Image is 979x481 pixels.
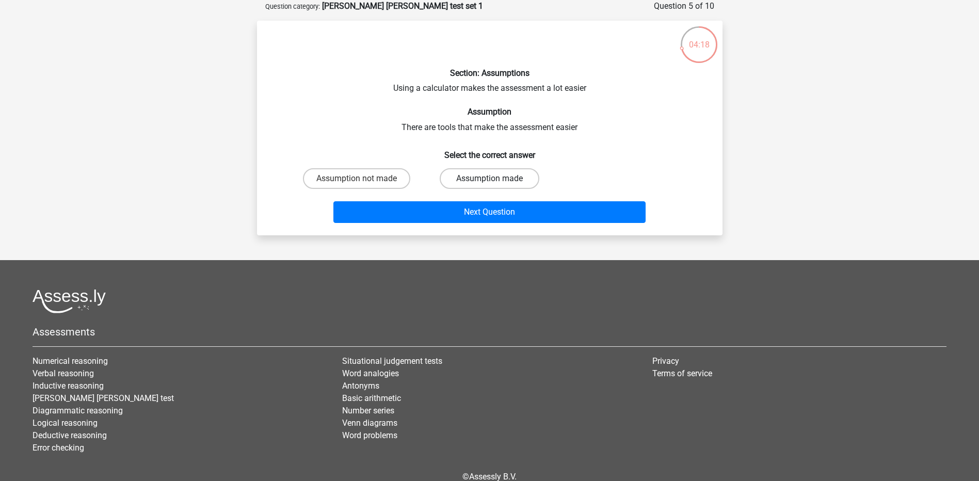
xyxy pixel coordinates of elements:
[33,430,107,440] a: Deductive reasoning
[303,168,410,189] label: Assumption not made
[33,381,104,391] a: Inductive reasoning
[33,406,123,415] a: Diagrammatic reasoning
[261,29,718,227] div: Using a calculator makes the assessment a lot easier There are tools that make the assessment easier
[33,443,84,453] a: Error checking
[440,168,539,189] label: Assumption made
[33,326,946,338] h5: Assessments
[274,107,706,117] h6: Assumption
[33,418,98,428] a: Logical reasoning
[652,356,679,366] a: Privacy
[342,393,401,403] a: Basic arithmetic
[342,381,379,391] a: Antonyms
[342,418,397,428] a: Venn diagrams
[680,25,718,51] div: 04:18
[652,368,712,378] a: Terms of service
[342,356,442,366] a: Situational judgement tests
[322,1,483,11] strong: [PERSON_NAME] [PERSON_NAME] test set 1
[274,68,706,78] h6: Section: Assumptions
[342,430,397,440] a: Word problems
[333,201,646,223] button: Next Question
[342,368,399,378] a: Word analogies
[265,3,320,10] small: Question category:
[342,406,394,415] a: Number series
[274,142,706,160] h6: Select the correct answer
[33,393,174,403] a: [PERSON_NAME] [PERSON_NAME] test
[33,368,94,378] a: Verbal reasoning
[33,289,106,313] img: Assessly logo
[33,356,108,366] a: Numerical reasoning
